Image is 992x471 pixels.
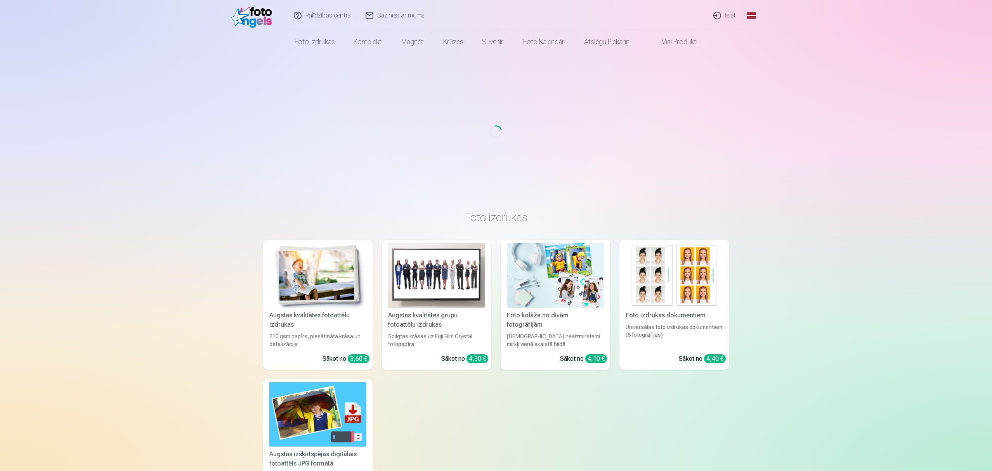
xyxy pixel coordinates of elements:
[626,243,723,308] img: Foto izdrukas dokumentiem
[585,354,607,363] div: 4,10 €
[514,31,575,53] a: Foto kalendāri
[504,332,607,348] div: [DEMOGRAPHIC_DATA] neaizmirstami mirkļi vienā skaistā bildē
[504,311,607,329] div: Foto kolāža no divām fotogrāfijām
[619,240,729,370] a: Foto izdrukas dokumentiemFoto izdrukas dokumentiemUniversālas foto izdrukas dokumentiem (6 fotogr...
[392,31,434,53] a: Magnēti
[434,31,473,53] a: Krūzes
[473,31,514,53] a: Suvenīri
[344,31,392,53] a: Komplekti
[323,354,369,364] div: Sākot no
[575,31,640,53] a: Atslēgu piekariņi
[269,210,723,224] h3: Foto izdrukas
[388,243,485,308] img: Augstas kvalitātes grupu fotoattēlu izdrukas
[640,31,707,53] a: Visi produkti
[382,240,491,370] a: Augstas kvalitātes grupu fotoattēlu izdrukasAugstas kvalitātes grupu fotoattēlu izdrukasSpilgtas ...
[285,31,344,53] a: Foto izdrukas
[507,243,604,308] img: Foto kolāža no divām fotogrāfijām
[269,243,366,308] img: Augstas kvalitātes fotoattēlu izdrukas
[679,354,726,364] div: Sākot no
[348,354,369,363] div: 3,60 €
[266,332,369,348] div: 210 gsm papīrs, piesātināta krāsa un detalizācija
[441,354,488,364] div: Sākot no
[263,240,373,370] a: Augstas kvalitātes fotoattēlu izdrukasAugstas kvalitātes fotoattēlu izdrukas210 gsm papīrs, piesā...
[560,354,607,364] div: Sākot no
[269,382,366,447] img: Augstas izšķirtspējas digitālais fotoattēls JPG formātā
[385,311,488,329] div: Augstas kvalitātes grupu fotoattēlu izdrukas
[385,332,488,348] div: Spilgtas krāsas uz Fuji Film Crystal fotopapīra
[266,450,369,468] div: Augstas izšķirtspējas digitālais fotoattēls JPG formātā
[266,311,369,329] div: Augstas kvalitātes fotoattēlu izdrukas
[231,3,276,28] img: /fa1
[501,240,610,370] a: Foto kolāža no divām fotogrāfijāmFoto kolāža no divām fotogrāfijām[DEMOGRAPHIC_DATA] neaizmirstam...
[467,354,488,363] div: 4,30 €
[623,323,726,348] div: Universālas foto izdrukas dokumentiem (6 fotogrāfijas)
[623,311,726,320] div: Foto izdrukas dokumentiem
[704,354,726,363] div: 4,40 €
